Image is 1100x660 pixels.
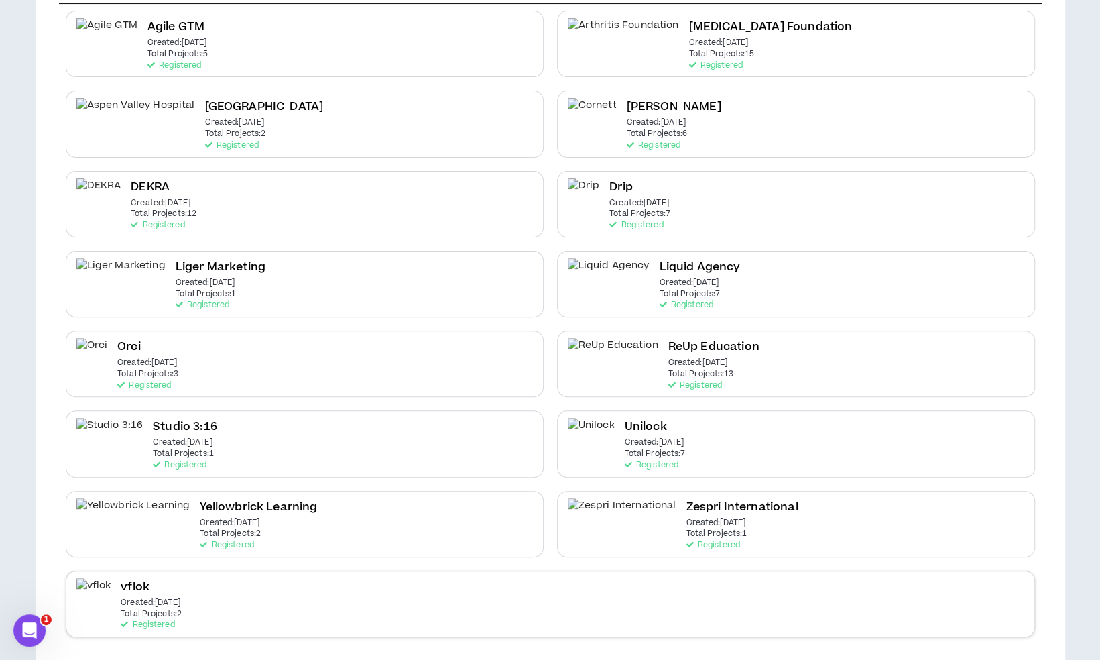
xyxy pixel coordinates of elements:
h2: Yellowbrick Learning [200,498,317,516]
p: Registered [131,221,184,230]
p: Created: [DATE] [659,278,719,288]
img: Zespri International [568,498,676,529]
h2: [MEDICAL_DATA] Foundation [688,18,852,36]
p: Created: [DATE] [624,438,684,447]
img: Agile GTM [76,18,137,48]
img: Arthritis Foundation [568,18,679,48]
p: Total Projects: 3 [117,370,178,379]
p: Registered [200,541,253,550]
p: Total Projects: 1 [686,529,747,539]
h2: ReUp Education [668,338,759,356]
img: Aspen Valley Hospital [76,98,195,128]
p: Created: [DATE] [609,199,669,208]
p: Created: [DATE] [668,358,727,368]
img: DEKRA [76,178,121,209]
p: Total Projects: 7 [659,290,720,299]
h2: Liger Marketing [176,258,265,276]
p: Registered [686,541,739,550]
h2: Liquid Agency [659,258,740,276]
p: Total Projects: 1 [176,290,237,299]
h2: [PERSON_NAME] [626,98,721,116]
p: Registered [204,141,258,150]
p: Total Projects: 2 [200,529,261,539]
h2: Zespri International [686,498,798,516]
p: Total Projects: 7 [624,449,685,459]
p: Created: [DATE] [688,38,748,48]
p: Registered [668,381,721,390]
img: Orci [76,338,108,368]
h2: Agile GTM [147,18,204,36]
p: Created: [DATE] [176,278,235,288]
p: Created: [DATE] [626,118,686,127]
iframe: Intercom live chat [13,614,46,647]
p: Registered [153,461,206,470]
p: Created: [DATE] [121,598,180,608]
img: Drip [568,178,600,209]
p: Registered [626,141,680,150]
p: Registered [688,61,742,70]
p: Total Projects: 2 [121,610,182,619]
img: Cornett [568,98,617,128]
img: Unilock [568,418,615,448]
p: Created: [DATE] [153,438,212,447]
p: Created: [DATE] [147,38,207,48]
img: vflok [76,578,111,608]
p: Total Projects: 2 [204,129,265,139]
p: Total Projects: 7 [609,209,670,219]
p: Total Projects: 13 [668,370,733,379]
img: Liquid Agency [568,258,650,288]
p: Total Projects: 15 [688,50,754,59]
p: Total Projects: 1 [153,449,214,459]
span: 1 [41,614,52,625]
h2: Orci [117,338,141,356]
p: Created: [DATE] [131,199,190,208]
img: Liger Marketing [76,258,166,288]
h2: Drip [609,178,633,197]
h2: DEKRA [131,178,170,197]
p: Registered [176,300,229,310]
img: Studio 3:16 [76,418,143,448]
p: Registered [121,620,174,630]
img: Yellowbrick Learning [76,498,190,529]
p: Registered [117,381,171,390]
p: Created: [DATE] [200,518,259,528]
p: Registered [659,300,713,310]
p: Created: [DATE] [686,518,745,528]
h2: Unilock [624,418,666,436]
p: Registered [147,61,201,70]
h2: [GEOGRAPHIC_DATA] [204,98,323,116]
p: Registered [624,461,678,470]
p: Created: [DATE] [204,118,264,127]
h2: vflok [121,578,149,596]
img: ReUp Education [568,338,658,368]
p: Total Projects: 6 [626,129,687,139]
p: Total Projects: 12 [131,209,196,219]
p: Total Projects: 5 [147,50,208,59]
p: Created: [DATE] [117,358,177,368]
p: Registered [609,221,663,230]
h2: Studio 3:16 [153,418,217,436]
